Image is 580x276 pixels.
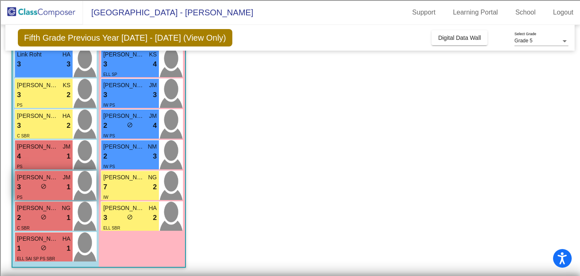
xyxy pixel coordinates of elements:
span: 3 [17,59,21,70]
span: do_not_disturb_alt [127,214,133,220]
span: HA [149,204,157,212]
span: JM [63,142,71,151]
span: Grade 5 [514,38,532,44]
span: IW PS [103,164,115,169]
div: Add Outline Template [3,93,577,100]
span: do_not_disturb_alt [41,245,46,251]
div: SAVE AND GO HOME [3,184,577,191]
span: [PERSON_NAME] [103,112,145,120]
div: Move To ... [3,56,577,63]
span: [PERSON_NAME] [17,234,58,243]
span: 3 [103,90,107,100]
span: [PERSON_NAME] [17,81,58,90]
span: [PERSON_NAME] [17,173,58,182]
span: C SBR [17,134,30,138]
button: Digital Data Wall [431,30,487,45]
span: IW PS [103,103,115,107]
div: CANCEL [3,214,577,221]
span: do_not_disturb_alt [127,122,133,128]
span: NM [148,142,157,151]
span: Digital Data Wall [438,34,481,41]
div: New source [3,229,577,236]
span: 2 [66,90,70,100]
div: CANCEL [3,161,577,169]
span: HA [63,234,71,243]
span: 2 [153,182,156,193]
span: ELL SBR [103,226,120,230]
span: 1 [17,243,21,254]
span: PS [17,195,22,200]
span: 3 [103,59,107,70]
span: do_not_disturb_alt [41,214,46,220]
div: MOVE [3,221,577,229]
span: [PERSON_NAME] [103,204,145,212]
span: C SBR [17,226,30,230]
span: NG [148,173,157,182]
span: ELL SP [103,72,117,77]
span: NG [62,204,71,212]
span: 3 [153,151,156,162]
span: 4 [17,151,21,162]
span: 1 [66,212,70,223]
span: [PERSON_NAME] [103,173,145,182]
div: Sign out [3,41,577,48]
span: HA [63,112,71,120]
span: IW [103,195,108,200]
div: MORE [3,266,577,274]
span: HA [63,50,71,59]
span: 3 [17,90,21,100]
span: 1 [66,182,70,193]
span: 3 [17,182,21,193]
span: 3 [103,212,107,223]
div: DELETE [3,191,577,199]
span: [PERSON_NAME] [17,142,58,151]
div: Journal [3,108,577,115]
span: IW PS [103,134,115,138]
span: 4 [153,120,156,131]
div: Delete [3,26,577,33]
div: JOURNAL [3,259,577,266]
span: JM [63,173,71,182]
div: BOOK [3,244,577,251]
div: Options [3,33,577,41]
div: TODO: put dlg title [3,145,577,153]
div: Rename Outline [3,71,577,78]
div: WEBSITE [3,251,577,259]
span: 2 [103,120,107,131]
span: 3 [17,120,21,131]
div: Print [3,85,577,93]
span: PS [17,164,22,169]
span: Link Roht [17,50,58,59]
span: KS [63,81,71,90]
div: Magazine [3,115,577,123]
span: JM [149,112,157,120]
span: do_not_disturb_alt [41,183,46,189]
div: Television/Radio [3,130,577,138]
div: Move To ... [3,18,577,26]
div: ??? [3,169,577,176]
span: [PERSON_NAME] [103,142,145,151]
span: ELL SAI SP PS SBR [17,256,55,261]
span: 2 [153,212,156,223]
span: 7 [103,182,107,193]
div: This outline has no content. Would you like to delete it? [3,176,577,184]
div: Delete [3,63,577,71]
span: 4 [153,59,156,70]
span: 1 [66,243,70,254]
span: 1 [66,151,70,162]
div: Newspaper [3,123,577,130]
span: 2 [103,151,107,162]
span: 2 [17,212,21,223]
span: [PERSON_NAME] [17,204,58,212]
span: 3 [66,59,70,70]
div: Sort New > Old [3,11,577,18]
span: Fifth Grade Previous Year [DATE] - [DATE] (View Only) [18,29,232,46]
div: Rename [3,48,577,56]
div: Sort A > Z [3,3,577,11]
div: Search for Source [3,100,577,108]
div: Download [3,78,577,85]
span: KS [149,50,157,59]
span: 2 [66,120,70,131]
span: PS [17,103,22,107]
span: [PERSON_NAME] [17,112,58,120]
